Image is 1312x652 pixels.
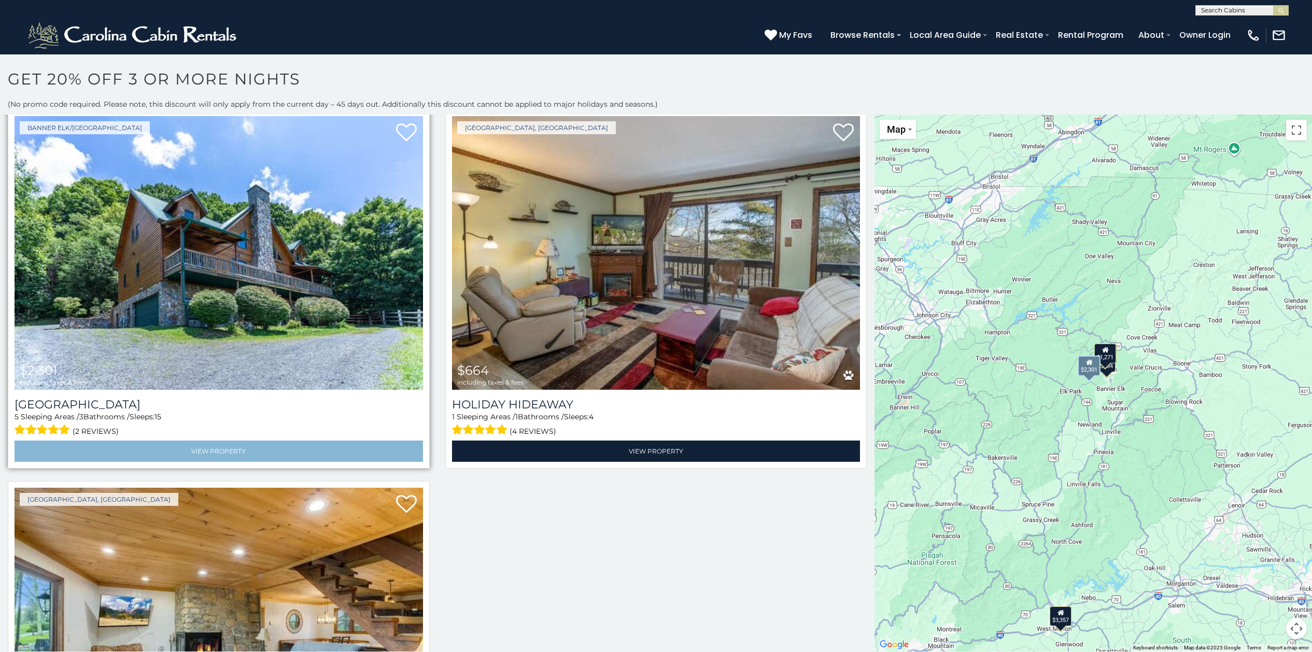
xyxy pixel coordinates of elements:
[73,424,119,438] span: (2 reviews)
[991,26,1048,44] a: Real Estate
[15,441,423,462] a: View Property
[825,26,900,44] a: Browse Rentals
[20,379,86,386] span: including taxes & fees
[1078,356,1101,376] div: $2,301
[15,116,423,390] img: Sunset View Lodge
[1133,26,1169,44] a: About
[452,116,860,390] img: Holiday Hideaway
[396,122,417,144] a: Add to favorites
[1053,26,1128,44] a: Rental Program
[452,412,455,421] span: 1
[457,363,489,378] span: $664
[15,412,19,421] span: 5
[589,412,594,421] span: 4
[1174,26,1236,44] a: Owner Login
[510,424,556,438] span: (4 reviews)
[833,122,854,144] a: Add to favorites
[1272,28,1286,42] img: mail-regular-white.png
[15,412,423,438] div: Sleeping Areas / Bathrooms / Sleeps:
[1286,120,1307,140] button: Toggle fullscreen view
[1246,28,1261,42] img: phone-regular-white.png
[765,29,815,42] a: My Favs
[1050,606,1071,626] div: $3,357
[79,412,83,421] span: 3
[1267,645,1309,650] a: Report a map error
[15,116,423,390] a: Sunset View Lodge $2,301 including taxes & fees
[396,494,417,516] a: Add to favorites
[1133,644,1178,651] button: Keyboard shortcuts
[457,379,524,386] span: including taxes & fees
[877,638,911,651] a: Open this area in Google Maps (opens a new window)
[1184,645,1240,650] span: Map data ©2025 Google
[15,398,423,412] h3: Sunset View Lodge
[880,120,916,139] button: Change map style
[877,638,911,651] img: Google
[515,412,518,421] span: 1
[457,121,616,134] a: [GEOGRAPHIC_DATA], [GEOGRAPHIC_DATA]
[1247,645,1261,650] a: Terms (opens in new tab)
[1286,618,1307,639] button: Map camera controls
[154,412,161,421] span: 15
[452,116,860,390] a: Holiday Hideaway $664 including taxes & fees
[452,412,860,438] div: Sleeping Areas / Bathrooms / Sleeps:
[779,29,812,41] span: My Favs
[20,363,58,378] span: $2,301
[887,124,906,135] span: Map
[26,20,241,51] img: White-1-2.png
[452,398,860,412] a: Holiday Hideaway
[452,441,860,462] a: View Property
[905,26,986,44] a: Local Area Guide
[20,493,178,506] a: [GEOGRAPHIC_DATA], [GEOGRAPHIC_DATA]
[1094,344,1116,363] div: $1,271
[15,398,423,412] a: [GEOGRAPHIC_DATA]
[20,121,150,134] a: Banner Elk/[GEOGRAPHIC_DATA]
